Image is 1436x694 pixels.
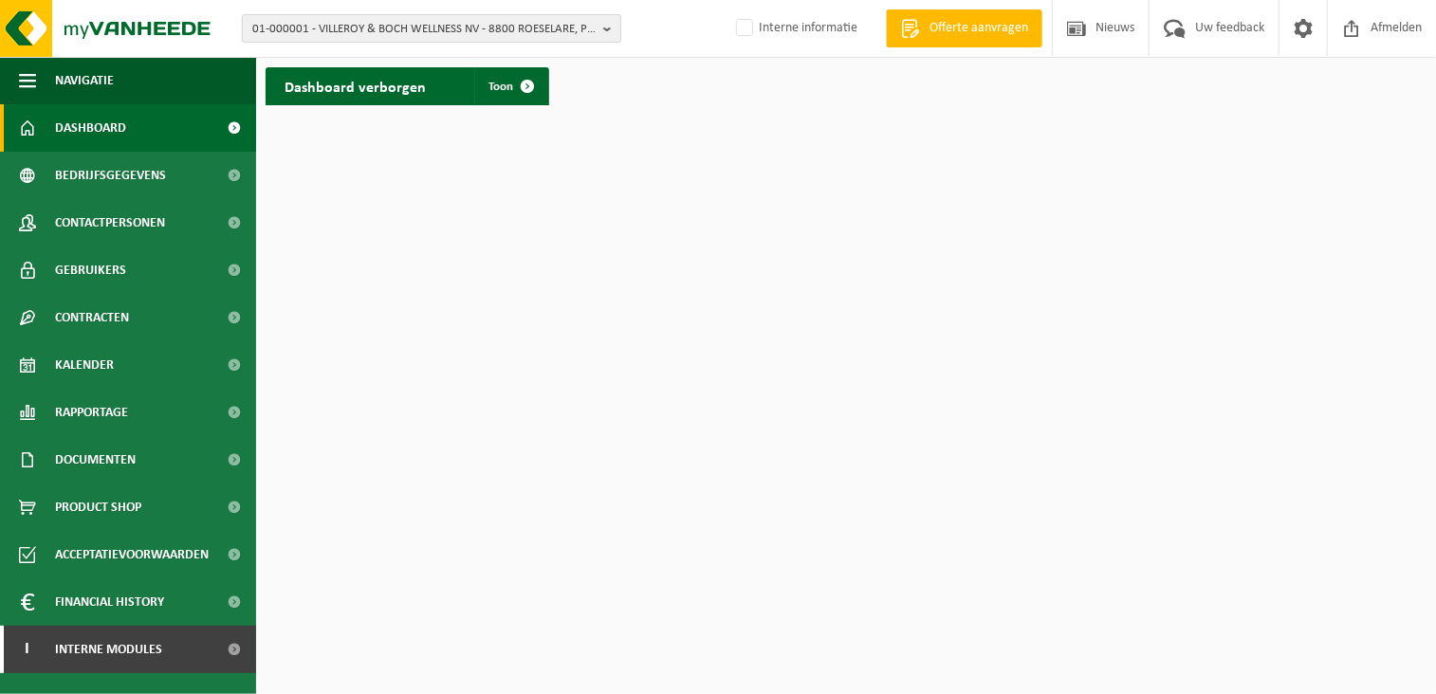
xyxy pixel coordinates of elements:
[474,67,547,105] a: Toon
[55,436,136,484] span: Documenten
[732,14,857,43] label: Interne informatie
[55,294,129,341] span: Contracten
[55,247,126,294] span: Gebruikers
[55,531,209,578] span: Acceptatievoorwaarden
[886,9,1042,47] a: Offerte aanvragen
[55,199,165,247] span: Contactpersonen
[252,15,596,44] span: 01-000001 - VILLEROY & BOCH WELLNESS NV - 8800 ROESELARE, POPULIERSTRAAT 1
[925,19,1033,38] span: Offerte aanvragen
[55,341,114,389] span: Kalender
[55,484,141,531] span: Product Shop
[242,14,621,43] button: 01-000001 - VILLEROY & BOCH WELLNESS NV - 8800 ROESELARE, POPULIERSTRAAT 1
[55,626,162,673] span: Interne modules
[55,104,126,152] span: Dashboard
[19,626,36,673] span: I
[489,81,514,93] span: Toon
[55,578,164,626] span: Financial History
[55,389,128,436] span: Rapportage
[55,152,166,199] span: Bedrijfsgegevens
[266,67,445,104] h2: Dashboard verborgen
[55,57,114,104] span: Navigatie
